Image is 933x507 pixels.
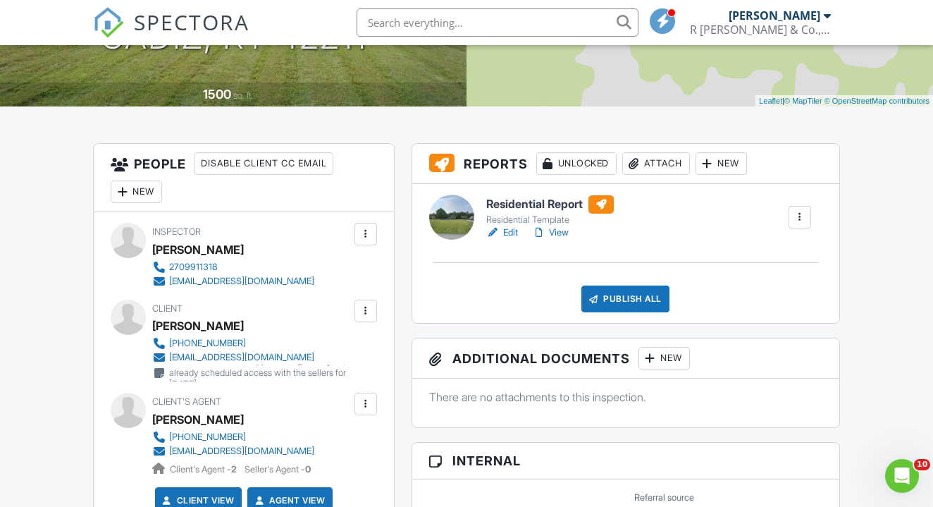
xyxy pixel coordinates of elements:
[696,152,747,175] div: New
[152,274,314,288] a: [EMAIL_ADDRESS][DOMAIN_NAME]
[203,87,231,102] div: 1500
[169,262,218,273] div: 2709911318
[194,152,333,175] div: Disable Client CC Email
[412,443,839,479] h3: Internal
[638,347,690,369] div: New
[152,260,314,274] a: 2709911318
[152,396,221,407] span: Client's Agent
[93,7,124,38] img: The Best Home Inspection Software - Spectora
[152,239,244,260] div: [PERSON_NAME]
[581,286,669,312] div: Publish All
[152,350,350,365] a: [EMAIL_ADDRESS][DOMAIN_NAME]
[357,8,638,37] input: Search everything...
[429,389,822,405] p: There are no attachments to this inspection.
[170,464,239,475] span: Client's Agent -
[755,95,933,107] div: |
[729,8,820,23] div: [PERSON_NAME]
[94,144,393,212] h3: People
[169,356,350,390] div: Combo 1717 front door, [PERSON_NAME] has already scheduled access with the sellers for [DATE]
[885,459,919,493] iframe: Intercom live chat
[152,430,314,444] a: [PHONE_NUMBER]
[486,195,614,226] a: Residential Report Residential Template
[536,152,617,175] div: Unlocked
[231,464,237,475] strong: 2
[634,491,694,504] label: Referral source
[152,303,183,314] span: Client
[305,464,311,475] strong: 0
[532,226,569,240] a: View
[152,444,314,458] a: [EMAIL_ADDRESS][DOMAIN_NAME]
[93,19,249,49] a: SPECTORA
[169,446,314,457] div: [EMAIL_ADDRESS][DOMAIN_NAME]
[134,7,249,37] span: SPECTORA
[486,214,614,226] div: Residential Template
[784,97,822,105] a: © MapTiler
[824,97,929,105] a: © OpenStreetMap contributors
[152,409,244,430] a: [PERSON_NAME]
[152,336,350,350] a: [PHONE_NUMBER]
[914,459,930,470] span: 10
[412,144,839,184] h3: Reports
[622,152,690,175] div: Attach
[245,464,311,475] span: Seller's Agent -
[169,338,246,349] div: [PHONE_NUMBER]
[486,226,518,240] a: Edit
[412,338,839,379] h3: Additional Documents
[759,97,782,105] a: Leaflet
[152,226,201,237] span: Inspector
[233,90,253,101] span: sq. ft.
[169,352,314,363] div: [EMAIL_ADDRESS][DOMAIN_NAME]
[152,315,244,336] div: [PERSON_NAME]
[169,276,314,287] div: [EMAIL_ADDRESS][DOMAIN_NAME]
[169,432,246,443] div: [PHONE_NUMBER]
[690,23,831,37] div: R Miller & Co., LLC
[111,181,162,203] div: New
[486,195,614,214] h6: Residential Report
